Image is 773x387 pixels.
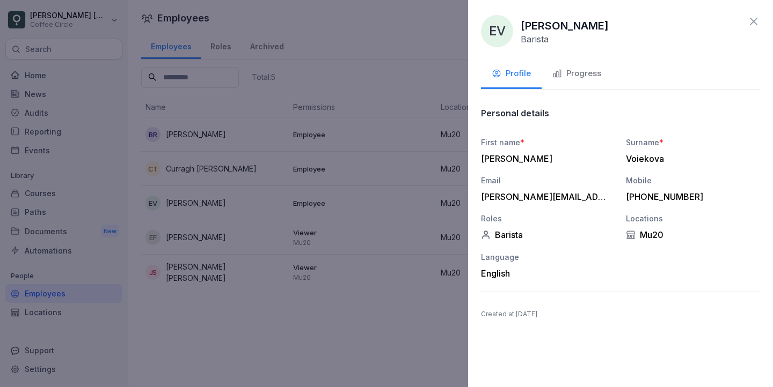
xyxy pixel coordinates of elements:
[481,213,615,224] div: Roles
[481,251,615,263] div: Language
[481,15,513,47] div: EV
[626,213,760,224] div: Locations
[626,175,760,186] div: Mobile
[481,268,615,279] div: English
[521,18,609,34] p: [PERSON_NAME]
[481,229,615,240] div: Barista
[626,229,760,240] div: Mu20
[552,68,601,80] div: Progress
[481,191,610,202] div: [PERSON_NAME][EMAIL_ADDRESS][DOMAIN_NAME]
[626,137,760,148] div: Surname
[542,60,612,89] button: Progress
[481,153,610,164] div: [PERSON_NAME]
[521,34,549,44] p: Barista
[481,108,549,118] p: Personal details
[481,309,760,319] p: Created at : [DATE]
[626,153,755,164] div: Voiekova
[626,191,755,202] div: [PHONE_NUMBER]
[492,68,531,80] div: Profile
[481,175,615,186] div: Email
[481,60,542,89] button: Profile
[481,137,615,148] div: First name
